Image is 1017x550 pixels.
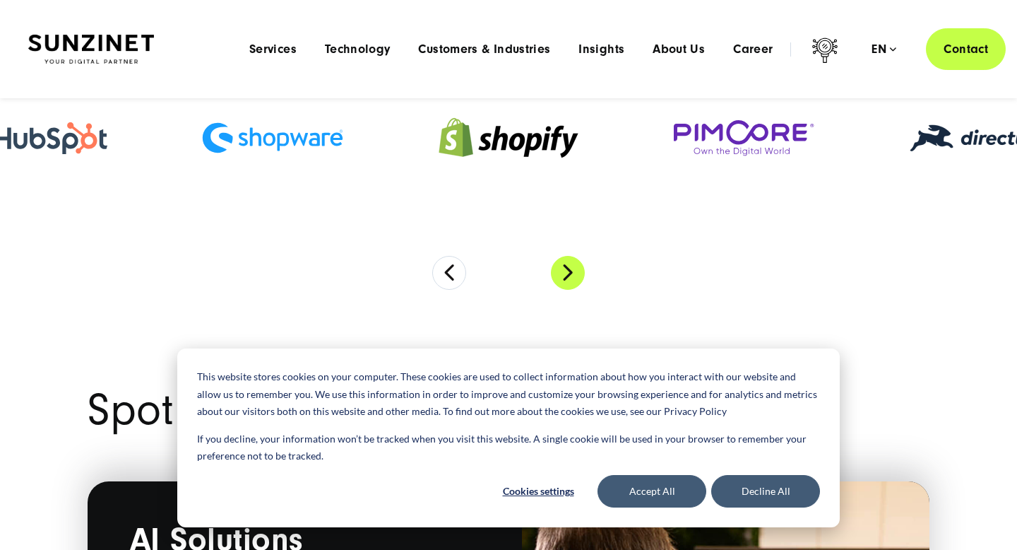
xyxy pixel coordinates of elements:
[926,28,1006,70] a: Contact
[551,256,585,290] button: Next
[177,349,840,527] div: Cookie banner
[578,42,624,57] a: Insights
[325,42,391,57] a: Technology
[438,100,579,176] img: Shopify Partner Agency - E-commerce Agency SUNZINET
[733,42,773,57] a: Career
[202,122,343,153] img: Shopware Partner Agency - E-commerce Agency SUNZINET
[674,120,815,156] img: Pimcore Partner Agency - Digital Agency for PIM Implementation SUNZINET
[872,42,896,57] div: en
[711,475,820,508] button: Decline All
[88,389,929,432] h2: Spotlight
[432,256,466,290] button: Previous
[597,475,706,508] button: Accept All
[249,42,297,57] a: Services
[418,42,550,57] a: Customers & Industries
[484,475,593,508] button: Cookies settings
[28,35,154,64] img: SUNZINET Full Service Digital Agentur
[653,42,705,57] a: About Us
[197,431,820,465] p: If you decline, your information won’t be tracked when you visit this website. A single cookie wi...
[197,368,820,421] p: This website stores cookies on your computer. These cookies are used to collect information about...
